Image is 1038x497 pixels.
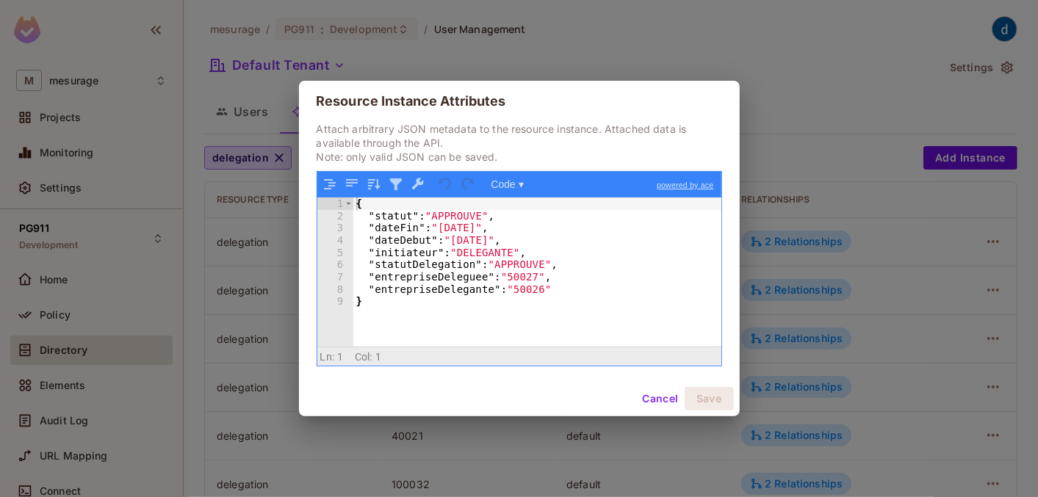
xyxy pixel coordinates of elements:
button: Filter, sort, or transform contents [386,175,406,194]
div: 7 [317,271,353,283]
div: 4 [317,234,353,247]
button: Format JSON data, with proper indentation and line feeds (Ctrl+I) [320,175,339,194]
div: 2 [317,210,353,222]
span: Ln: [320,351,334,363]
div: 5 [317,247,353,259]
button: Code ▾ [486,175,529,194]
span: Col: [355,351,372,363]
div: 3 [317,222,353,234]
div: 6 [317,258,353,271]
button: Repair JSON: fix quotes and escape characters, remove comments and JSONP notation, turn JavaScrip... [408,175,428,194]
button: Compact JSON data, remove all whitespaces (Ctrl+Shift+I) [342,175,361,194]
button: Redo (Ctrl+Shift+Z) [458,175,477,194]
button: Undo last action (Ctrl+Z) [436,175,455,194]
span: 1 [337,351,343,363]
p: Attach arbitrary JSON metadata to the resource instance. Attached data is available through the A... [317,122,722,164]
div: 8 [317,283,353,296]
h2: Resource Instance Attributes [299,81,740,122]
a: powered by ace [649,172,721,198]
div: 1 [317,197,353,210]
div: 9 [317,295,353,308]
span: 1 [375,351,381,363]
button: Save [685,387,734,410]
button: Cancel [636,387,684,410]
button: Sort contents [364,175,383,194]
